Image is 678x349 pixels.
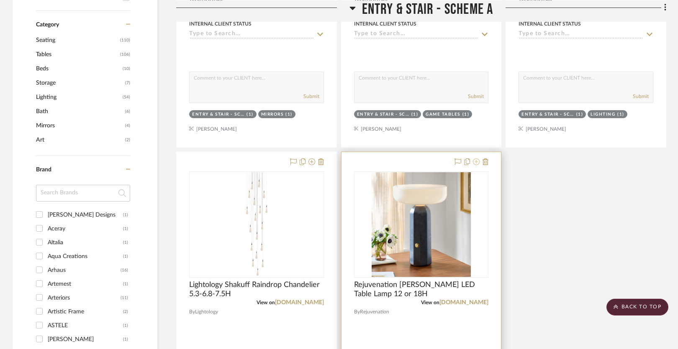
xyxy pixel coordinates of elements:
div: Entry & Stair - Scheme A [521,111,574,118]
img: Rejuvenation Vincenza LED Table Lamp 12 or 18H [372,172,470,277]
div: Arteriors [48,291,121,305]
span: Bath [36,104,123,119]
div: (1) [462,111,470,118]
div: Artemest [48,277,123,291]
input: Type to Search… [519,31,643,39]
div: Entry & Stair - Scheme A [192,111,244,118]
input: Type to Search… [189,31,314,39]
span: View on [257,300,275,305]
span: (7) [125,76,130,90]
div: (1) [123,236,128,249]
scroll-to-top-button: BACK TO TOP [606,299,668,315]
div: Game Tables [426,111,460,118]
span: (106) [120,48,130,61]
button: Submit [633,93,649,100]
div: (1) [123,222,128,235]
span: Rejuvenation [PERSON_NAME] LED Table Lamp 12 or 18H [354,280,489,299]
div: (2) [123,305,128,318]
div: (16) [121,264,128,277]
div: (1) [123,319,128,332]
span: Rejuvenation [360,308,389,316]
span: View on [421,300,439,305]
a: [DOMAIN_NAME] [439,300,488,305]
span: Brand [36,167,51,173]
span: (4) [125,119,130,132]
div: ASTELE [48,319,123,332]
span: (2) [125,133,130,147]
span: Storage [36,76,123,90]
div: [PERSON_NAME] Designs [48,208,123,222]
div: Lighting [591,111,615,118]
div: Aqua Creations [48,250,123,263]
input: Type to Search… [354,31,479,39]
div: Internal Client Status [189,20,252,28]
span: By [354,308,360,316]
div: Internal Client Status [354,20,416,28]
div: Mirrors [261,111,284,118]
button: Submit [303,93,319,100]
div: Internal Client Status [519,20,581,28]
div: (1) [576,111,583,118]
span: (110) [120,34,130,47]
div: (1) [285,111,293,118]
a: [DOMAIN_NAME] [275,300,324,305]
span: (10) [123,62,130,75]
span: By [189,308,195,316]
div: [PERSON_NAME] [48,333,123,346]
img: Lightology Shakuff Raindrop Chandelier 5.3-6.8-7.5H [243,172,270,277]
div: 0 [354,172,488,277]
span: Art [36,133,123,147]
span: Lighting [36,90,121,104]
div: (1) [411,111,419,118]
span: Category [36,21,59,28]
div: Altalia [48,236,123,249]
div: (1) [247,111,254,118]
div: Entry & Stair - Scheme A [357,111,409,118]
div: (1) [123,208,128,222]
div: (1) [123,333,128,346]
div: Arhaus [48,264,121,277]
span: Seating [36,33,118,47]
div: Artistic Frame [48,305,123,318]
span: Lightology [195,308,218,316]
div: Aceray [48,222,123,235]
div: (1) [123,250,128,263]
span: Beds [36,62,121,76]
span: (6) [125,105,130,118]
span: Mirrors [36,119,123,133]
span: Lightology Shakuff Raindrop Chandelier 5.3-6.8-7.5H [189,280,324,299]
div: (1) [617,111,624,118]
div: (1) [123,277,128,291]
div: (11) [121,291,128,305]
input: Search Brands [36,185,130,202]
span: (54) [123,90,130,104]
button: Submit [468,93,484,100]
span: Tables [36,47,118,62]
